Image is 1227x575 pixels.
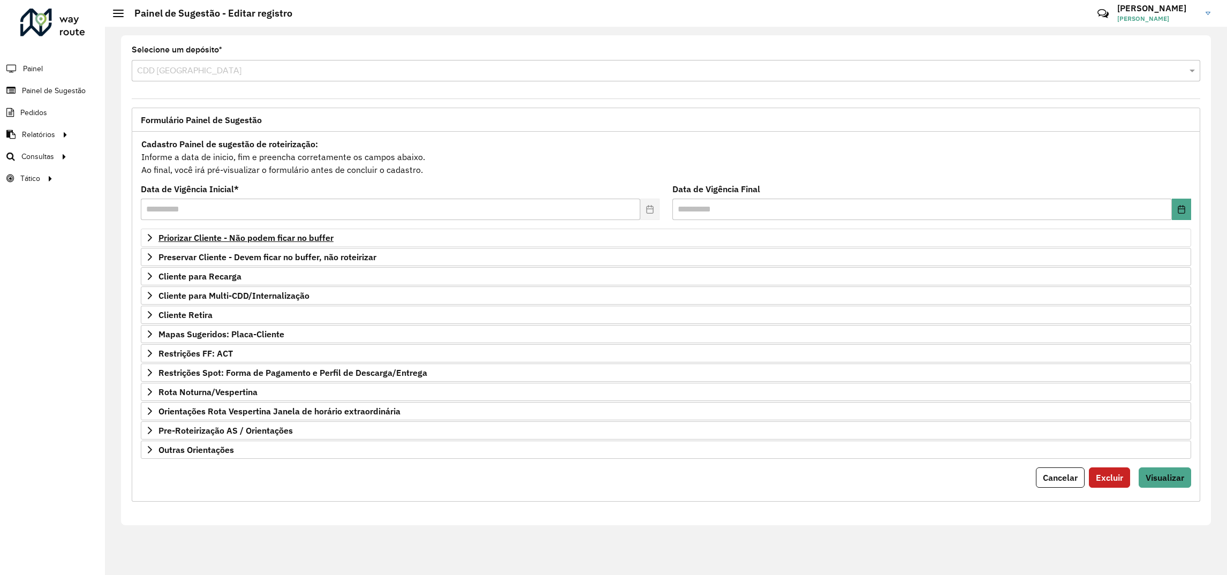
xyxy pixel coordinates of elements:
span: Visualizar [1146,472,1184,483]
span: Painel [23,63,43,74]
button: Excluir [1089,467,1130,488]
span: Cliente Retira [158,311,213,319]
a: Rota Noturna/Vespertina [141,383,1191,401]
a: Preservar Cliente - Devem ficar no buffer, não roteirizar [141,248,1191,266]
span: Orientações Rota Vespertina Janela de horário extraordinária [158,407,400,415]
span: Consultas [21,151,54,162]
span: [PERSON_NAME] [1117,14,1198,24]
a: Restrições Spot: Forma de Pagamento e Perfil de Descarga/Entrega [141,364,1191,382]
span: Rota Noturna/Vespertina [158,388,257,396]
span: Cancelar [1043,472,1078,483]
span: Cliente para Multi-CDD/Internalização [158,291,309,300]
button: Choose Date [1172,199,1191,220]
a: Mapas Sugeridos: Placa-Cliente [141,325,1191,343]
span: Outras Orientações [158,445,234,454]
span: Formulário Painel de Sugestão [141,116,262,124]
label: Data de Vigência Inicial [141,183,239,195]
span: Restrições FF: ACT [158,349,233,358]
span: Preservar Cliente - Devem ficar no buffer, não roteirizar [158,253,376,261]
span: Relatórios [22,129,55,140]
span: Mapas Sugeridos: Placa-Cliente [158,330,284,338]
a: Pre-Roteirização AS / Orientações [141,421,1191,440]
span: Excluir [1096,472,1123,483]
label: Data de Vigência Final [672,183,760,195]
span: Restrições Spot: Forma de Pagamento e Perfil de Descarga/Entrega [158,368,427,377]
a: Contato Rápido [1092,2,1115,25]
a: Priorizar Cliente - Não podem ficar no buffer [141,229,1191,247]
span: Cliente para Recarga [158,272,241,281]
a: Restrições FF: ACT [141,344,1191,362]
button: Visualizar [1139,467,1191,488]
h3: [PERSON_NAME] [1117,3,1198,13]
h2: Painel de Sugestão - Editar registro [124,7,292,19]
a: Outras Orientações [141,441,1191,459]
button: Cancelar [1036,467,1085,488]
span: Pre-Roteirização AS / Orientações [158,426,293,435]
span: Painel de Sugestão [22,85,86,96]
a: Orientações Rota Vespertina Janela de horário extraordinária [141,402,1191,420]
div: Informe a data de inicio, fim e preencha corretamente os campos abaixo. Ao final, você irá pré-vi... [141,137,1191,177]
span: Pedidos [20,107,47,118]
span: Tático [20,173,40,184]
span: Priorizar Cliente - Não podem ficar no buffer [158,233,334,242]
a: Cliente para Multi-CDD/Internalização [141,286,1191,305]
strong: Cadastro Painel de sugestão de roteirização: [141,139,318,149]
label: Selecione um depósito [132,43,222,56]
a: Cliente para Recarga [141,267,1191,285]
a: Cliente Retira [141,306,1191,324]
